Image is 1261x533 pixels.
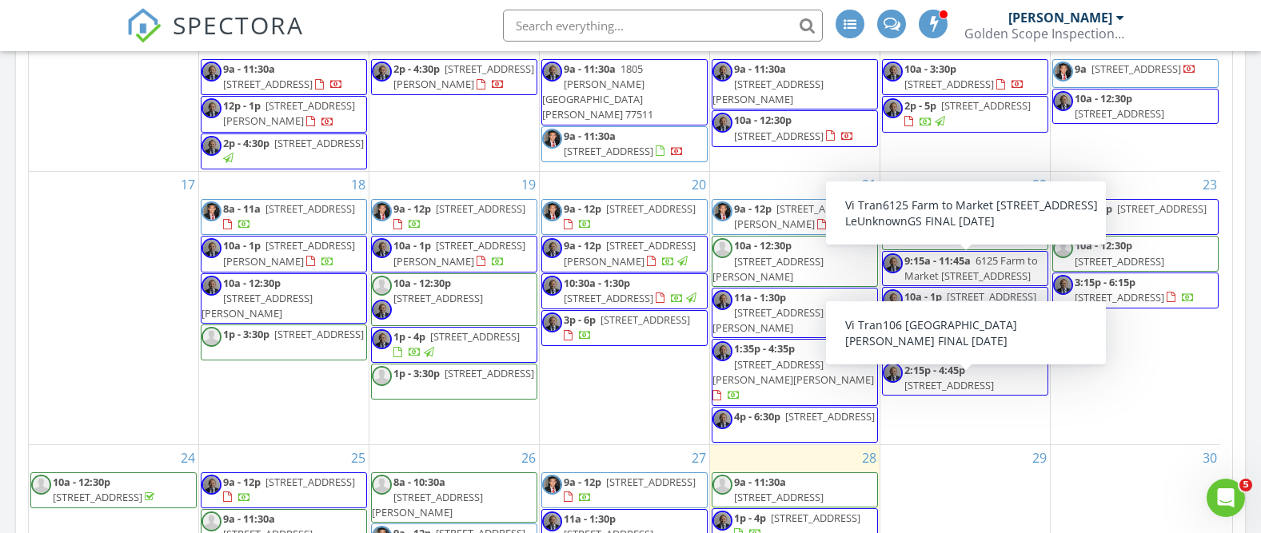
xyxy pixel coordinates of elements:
span: 1805 [PERSON_NAME][GEOGRAPHIC_DATA][PERSON_NAME] 77511 [542,62,653,122]
img: vi_tran__business_portrait.jpg [372,238,392,258]
span: 3:15p - 6:15p [1075,275,1135,289]
span: [STREET_ADDRESS] [265,475,355,489]
a: 10a - 12:30p [STREET_ADDRESS] [1075,91,1167,121]
a: 12p - 1p [STREET_ADDRESS][PERSON_NAME] [223,98,355,128]
img: vi_tran__business_portrait.jpg [712,113,732,133]
img: vi_tran__business_portrait.jpg [883,289,903,309]
a: Go to August 23, 2025 [1199,172,1220,197]
span: [STREET_ADDRESS] [1075,290,1164,304]
img: vi_tran__business_portrait.jpg [883,98,903,118]
span: 9a - 11:30a [223,62,275,76]
a: 10a - 12:30p [STREET_ADDRESS][PERSON_NAME] [712,236,878,287]
span: [STREET_ADDRESS] [1117,201,1207,216]
a: 8a - 11a [STREET_ADDRESS] [201,199,367,235]
a: 2p - 4:30p [STREET_ADDRESS] [223,136,364,165]
a: 9:15a - 11:45a 6125 Farm to Market [STREET_ADDRESS] [904,253,1038,283]
span: 5 [1239,479,1252,491]
img: ngopictony001a.jpg [1053,62,1073,82]
a: 2p - 5p [STREET_ADDRESS] [882,96,1048,132]
span: [STREET_ADDRESS] [734,129,824,143]
span: [STREET_ADDRESS] [265,201,355,216]
a: 10a - 12:30p [STREET_ADDRESS] [53,475,158,504]
a: 10a - 12:30p [STREET_ADDRESS] [1075,238,1167,268]
a: 1p - 3:30p [STREET_ADDRESS] [223,327,364,341]
span: [STREET_ADDRESS] [274,327,364,341]
a: 3:15p - 6:15p [STREET_ADDRESS] [1075,275,1195,304]
a: 10a - 12:30p [STREET_ADDRESS] [734,113,854,142]
a: 10a - 1p [STREET_ADDRESS][PERSON_NAME] [371,236,537,272]
span: [STREET_ADDRESS] [601,312,690,327]
td: Go to August 18, 2025 [199,172,369,445]
img: vi_tran__business_portrait.jpg [1053,201,1073,221]
img: vi_tran__business_portrait.jpg [542,511,562,531]
img: default-user-f0147aede5fd5fa78ca7ade42f37bd4542148d508eef1c3d3ea960f66861d68b.jpg [883,201,903,221]
img: vi_tran__business_portrait.jpg [542,238,562,258]
span: [STREET_ADDRESS] [941,98,1031,113]
span: 11a - 1:30p [564,511,616,526]
a: 2p - 5p [STREET_ADDRESS] [904,98,1031,128]
td: Go to August 12, 2025 [369,31,540,171]
a: 1p - 3:30p [STREET_ADDRESS] [882,324,1048,359]
img: vi_tran__business_portrait.jpg [202,276,221,296]
img: vi_tran__business_portrait.jpg [372,300,392,320]
a: 9a - 12p [STREET_ADDRESS] [564,201,696,231]
span: [STREET_ADDRESS][PERSON_NAME] [202,291,313,320]
span: [STREET_ADDRESS][PERSON_NAME][PERSON_NAME] [712,357,874,387]
img: ngopictony001a.jpg [542,475,562,495]
span: 9a - 11:30a [564,129,616,143]
img: vi_tran__business_portrait.jpg [1053,91,1073,111]
a: 10a - 12:30p [STREET_ADDRESS] [393,276,485,305]
td: Go to August 14, 2025 [709,31,880,171]
span: 9a - 11:30a [564,62,616,76]
span: [STREET_ADDRESS] [445,366,534,380]
a: Go to August 29, 2025 [1029,445,1050,471]
a: 10a - 3:30p [STREET_ADDRESS] [904,62,1024,91]
span: 9a [1075,62,1087,76]
a: 1p - 3:30p [STREET_ADDRESS] [201,324,367,360]
span: [STREET_ADDRESS] [904,77,994,91]
img: vi_tran__business_portrait.jpg [883,363,903,383]
span: [STREET_ADDRESS][PERSON_NAME] [393,238,525,268]
a: 9a - 12p [STREET_ADDRESS][PERSON_NAME] [541,236,708,272]
span: 10a - 12:30p [1075,91,1132,105]
img: vi_tran__business_portrait.jpg [202,136,221,156]
iframe: Intercom live chat [1207,479,1245,517]
img: vi_tran__business_portrait.jpg [202,98,221,118]
span: 10a - 12:30p [393,276,451,290]
span: 10a - 3:30p [904,62,956,76]
span: 2p - 4:30p [223,136,269,150]
a: 9a - 12p [STREET_ADDRESS] [371,199,537,235]
img: vi_tran__business_portrait.jpg [542,62,562,82]
a: 9a - 11:30a 1805 [PERSON_NAME][GEOGRAPHIC_DATA][PERSON_NAME] 77511 [541,59,708,125]
span: 9a - 12p [564,201,601,216]
span: [STREET_ADDRESS] [53,490,142,504]
a: 1:35p - 4:35p [STREET_ADDRESS][PERSON_NAME][PERSON_NAME] [712,341,874,402]
td: Go to August 11, 2025 [199,31,369,171]
span: 10a - 1p [223,238,261,253]
a: 11a - 1:30p [STREET_ADDRESS][PERSON_NAME] [712,288,878,339]
a: 10a - 12:30p [STREET_ADDRESS][PERSON_NAME] [712,238,824,283]
a: Go to August 26, 2025 [518,445,539,471]
a: Go to August 28, 2025 [859,445,880,471]
a: Go to August 19, 2025 [518,172,539,197]
a: 10a - 12:30p [STREET_ADDRESS] [712,110,878,146]
span: 8a - 11a [223,201,261,216]
img: default-user-f0147aede5fd5fa78ca7ade42f37bd4542148d508eef1c3d3ea960f66861d68b.jpg [372,276,392,296]
a: 2p - 4:30p [STREET_ADDRESS][PERSON_NAME] [371,59,537,95]
a: 10a - 12:30p [STREET_ADDRESS] [1052,89,1219,124]
a: 10a - 12:30p [STREET_ADDRESS] [30,472,197,508]
img: vi_tran__business_portrait.jpg [202,238,221,258]
a: Go to August 20, 2025 [688,172,709,197]
a: 12p - 1p [STREET_ADDRESS][PERSON_NAME] [201,96,367,132]
img: default-user-f0147aede5fd5fa78ca7ade42f37bd4542148d508eef1c3d3ea960f66861d68b.jpg [712,475,732,495]
a: 10a - 12:30p [STREET_ADDRESS] [1052,236,1219,271]
a: 8a - 10:30a [STREET_ADDRESS][PERSON_NAME] [372,475,483,519]
a: 9a [STREET_ADDRESS] [1052,59,1219,88]
a: Go to August 24, 2025 [178,445,198,471]
img: vi_tran__business_portrait.jpg [883,62,903,82]
a: 9a - 12p [STREET_ADDRESS][PERSON_NAME] [712,199,878,235]
a: 10a - 1p [STREET_ADDRESS][PERSON_NAME] [201,236,367,272]
div: [PERSON_NAME] [1008,10,1112,26]
input: Search everything... [503,10,823,42]
a: 9a - 11:30a [STREET_ADDRESS][PERSON_NAME] [712,59,878,110]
